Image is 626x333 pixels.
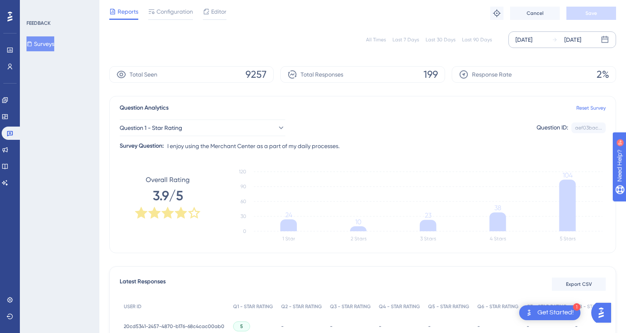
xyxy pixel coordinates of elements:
[472,69,512,79] span: Response Rate
[240,323,243,330] span: 5
[527,303,567,310] span: Q7 - STAR RATING
[591,300,616,325] iframe: UserGuiding AI Assistant Launcher
[355,218,361,226] tspan: 10
[515,35,532,45] div: [DATE]
[130,69,157,79] span: Total Seen
[330,303,371,310] span: Q3 - STAR RATING
[26,20,51,26] div: FEEDBACK
[462,36,492,43] div: Last 90 Days
[420,236,436,242] text: 3 Stars
[167,141,339,151] span: I enjoy using the Merchant Center as a part of my daily processes.
[537,308,574,317] div: Get Started!
[211,7,226,17] span: Editor
[527,323,529,330] span: -
[120,103,169,113] span: Question Analytics
[477,303,518,310] span: Q6 - STAR RATING
[153,187,183,205] span: 3.9/5
[379,303,420,310] span: Q4 - STAR RATING
[19,2,52,12] span: Need Help?
[426,36,455,43] div: Last 30 Days
[246,68,267,81] span: 9257
[120,120,285,136] button: Question 1 - Star Rating
[281,323,284,330] span: -
[351,236,366,242] text: 2 Stars
[156,7,193,17] span: Configuration
[566,281,592,287] span: Export CSV
[566,7,616,20] button: Save
[519,305,580,320] div: Open Get Started! checklist, remaining modules: 1
[428,323,431,330] span: -
[124,323,224,330] span: 20cd5341-2457-4870-b176-68c4cac00ab0
[573,303,580,311] div: 1
[537,122,568,133] div: Question ID:
[243,228,246,234] tspan: 0
[120,141,164,151] div: Survey Question:
[524,308,534,318] img: launcher-image-alternative-text
[366,36,386,43] div: All Times
[527,10,544,17] span: Cancel
[477,323,480,330] span: -
[120,123,182,133] span: Question 1 - Star Rating
[424,68,438,81] span: 199
[563,171,573,179] tspan: 104
[330,323,332,330] span: -
[241,199,246,204] tspan: 60
[56,4,61,11] div: 9+
[146,175,190,185] span: Overall Rating
[428,303,469,310] span: Q5 - STAR RATING
[494,204,501,212] tspan: 38
[510,7,560,20] button: Cancel
[564,35,581,45] div: [DATE]
[301,69,343,79] span: Total Responses
[425,211,431,219] tspan: 23
[392,36,419,43] div: Last 7 Days
[575,323,578,330] span: -
[118,7,138,17] span: Reports
[124,303,142,310] span: USER ID
[597,68,609,81] span: 2%
[560,236,575,242] text: 5 Stars
[575,125,602,131] div: aef03bac...
[490,236,506,242] text: 4 Stars
[379,323,381,330] span: -
[281,303,322,310] span: Q2 - STAR RATING
[120,277,166,292] span: Latest Responses
[233,303,273,310] span: Q1 - STAR RATING
[282,236,295,242] text: 1 Star
[585,10,597,17] span: Save
[576,105,606,111] a: Reset Survey
[241,213,246,219] tspan: 30
[239,169,246,175] tspan: 120
[26,36,54,51] button: Surveys
[552,278,606,291] button: Export CSV
[241,184,246,189] tspan: 90
[285,211,292,219] tspan: 24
